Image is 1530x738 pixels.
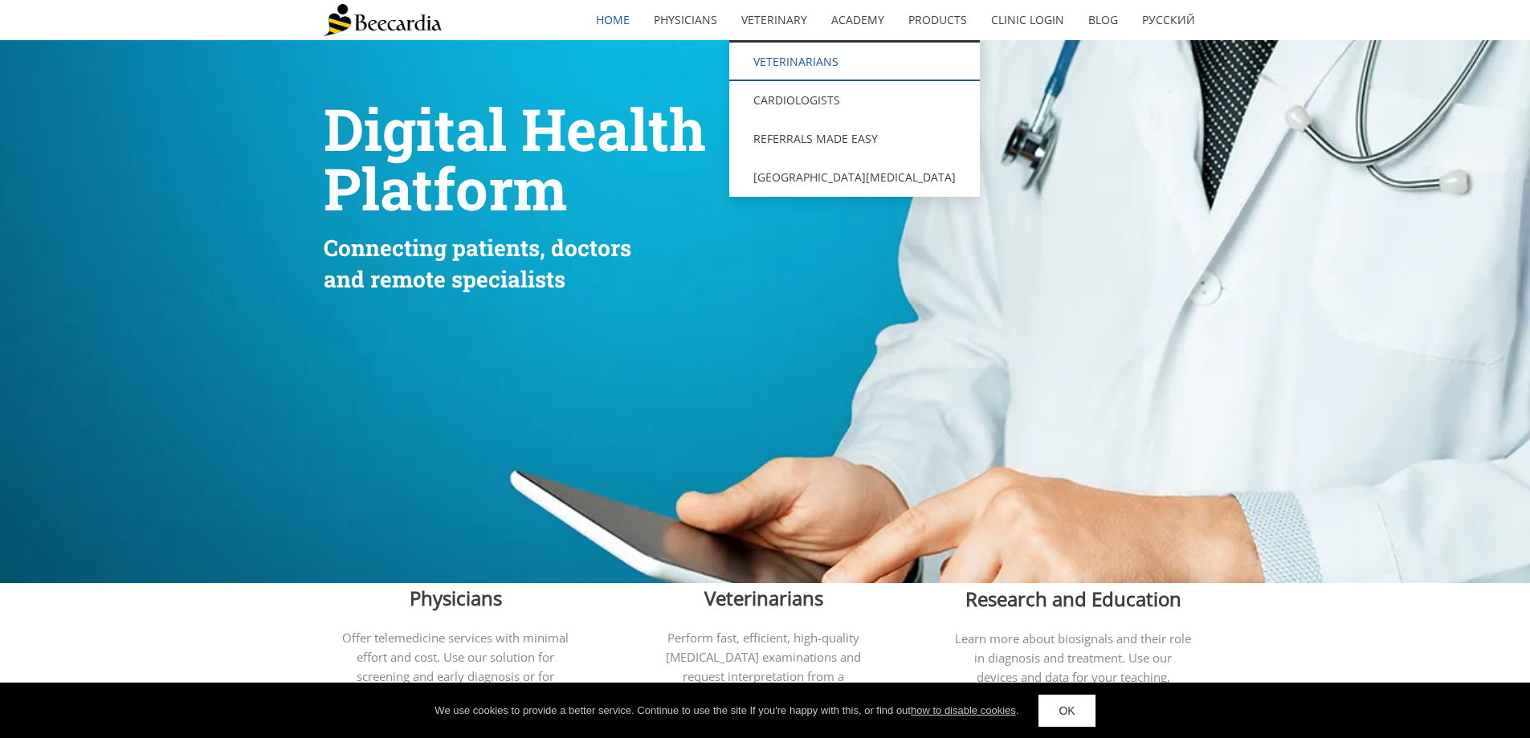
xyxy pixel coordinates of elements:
[729,43,980,81] a: Veterinarians
[324,150,567,226] span: Platform
[324,264,565,294] span: and remote specialists
[729,2,819,39] a: Veterinary
[435,703,1018,719] div: We use cookies to provide a better service. Continue to use the site If you're happy with this, o...
[410,585,502,611] span: Physicians
[729,81,980,120] a: Cardiologists
[896,2,979,39] a: Products
[642,2,729,39] a: Physicians
[911,704,1016,716] a: how to disable cookies
[819,2,896,39] a: Academy
[979,2,1076,39] a: Clinic Login
[729,120,980,158] a: Referrals Made Easy
[704,585,823,611] span: Veterinarians
[1038,695,1095,727] a: OK
[584,2,642,39] a: home
[965,585,1181,612] span: Research and Education
[324,233,631,263] span: Connecting patients, doctors
[1076,2,1130,39] a: Blog
[729,158,980,197] a: [GEOGRAPHIC_DATA][MEDICAL_DATA]
[324,91,706,167] span: Digital Health
[651,630,876,703] span: Perform fast, efficient, high-quality [MEDICAL_DATA] examinations and request interpretation from...
[955,630,1191,704] span: Learn more about biosignals and their role in diagnosis and treatment. Use our devices and data f...
[324,4,442,36] img: Beecardia
[1130,2,1207,39] a: Русский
